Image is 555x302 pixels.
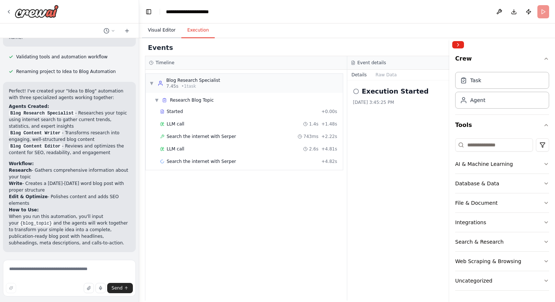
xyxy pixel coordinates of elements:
span: • 1 task [181,83,196,89]
span: 743ms [304,134,319,139]
code: Blog Content Writer [9,130,62,137]
span: 1.4s [309,121,318,127]
div: Web Scraping & Browsing [455,258,521,265]
div: Tools [455,135,549,296]
button: Web Scraping & Browsing [455,252,549,271]
button: Raw Data [371,70,401,80]
h2: Events [148,43,173,53]
div: [DATE] 3:45:25 PM [353,99,544,105]
li: - Researches your topic using internet search to gather current trends, statistics, and expert in... [9,110,130,130]
button: Improve this prompt [6,283,16,293]
button: Start a new chat [121,26,133,35]
li: - Reviews and optimizes the content for SEO, readability, and engagement [9,143,130,156]
button: Search & Research [455,232,549,251]
button: Details [347,70,371,80]
span: LLM call [167,121,184,127]
h3: Timeline [156,60,174,66]
h2: Execution Started [362,86,429,97]
p: When you run this automation, you'll input your and the agents will work together to transform yo... [9,213,130,246]
span: Started [167,109,183,114]
button: Switch to previous chat [101,26,118,35]
div: Uncategorized [455,277,492,284]
div: Agent [470,97,485,104]
strong: Edit & Optimize [9,194,48,199]
span: LLM call [167,146,184,152]
span: ▼ [149,80,154,86]
li: - Polishes content and adds SEO elements [9,193,130,207]
span: + 4.81s [321,146,337,152]
button: Hide left sidebar [144,7,154,17]
button: Toggle Sidebar [446,38,452,302]
button: Upload files [84,283,94,293]
span: 7.45s [166,83,178,89]
div: Blog Research Specialist [166,77,220,83]
button: Collapse right sidebar [452,41,464,48]
strong: Workflow: [9,161,34,166]
span: 2.6s [309,146,318,152]
button: File & Document [455,193,549,212]
strong: Agents Created: [9,104,49,109]
button: Crew [455,51,549,69]
span: Send [112,285,123,291]
button: Click to speak your automation idea [95,283,106,293]
div: Database & Data [455,180,499,187]
div: Search & Research [455,238,504,245]
code: Blog Research Specialist [9,110,75,117]
button: Tools [455,115,549,135]
strong: How to Use: [9,207,39,212]
span: Search the internet with Serper [167,134,236,139]
div: File & Document [455,199,498,207]
div: AI & Machine Learning [455,160,513,168]
img: Logo [15,5,59,18]
li: - Creates a [DATE]-[DATE] word blog post with proper structure [9,180,130,193]
div: Task [470,77,481,84]
span: Validating tools and automation workflow [16,54,108,60]
span: Research Blog Topic [170,97,214,103]
button: Visual Editor [142,23,181,38]
span: ▼ [155,97,159,103]
p: Perfect! I've created your "Idea to Blog" automation with three specialized agents working together: [9,88,130,101]
span: + 4.82s [321,159,337,164]
li: - Gathers comprehensive information about your topic [9,167,130,180]
div: Crew [455,69,549,114]
span: Renaming project to Idea to Blog Automation [16,69,116,74]
h3: Event details [358,60,386,66]
button: Execution [181,23,215,38]
button: AI & Machine Learning [455,154,549,174]
span: + 2.22s [321,134,337,139]
nav: breadcrumb [166,8,224,15]
button: Uncategorized [455,271,549,290]
li: - Transforms research into engaging, well-structured blog content [9,130,130,143]
strong: Write [9,181,22,186]
button: Database & Data [455,174,549,193]
span: + 1.48s [321,121,337,127]
strong: Research [9,168,32,173]
code: {blog_topic} [19,220,53,227]
code: Blog Content Editor [9,143,62,150]
span: + 0.00s [321,109,337,114]
button: Integrations [455,213,549,232]
span: Search the internet with Serper [167,159,236,164]
div: Integrations [455,219,486,226]
button: Send [107,283,133,293]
